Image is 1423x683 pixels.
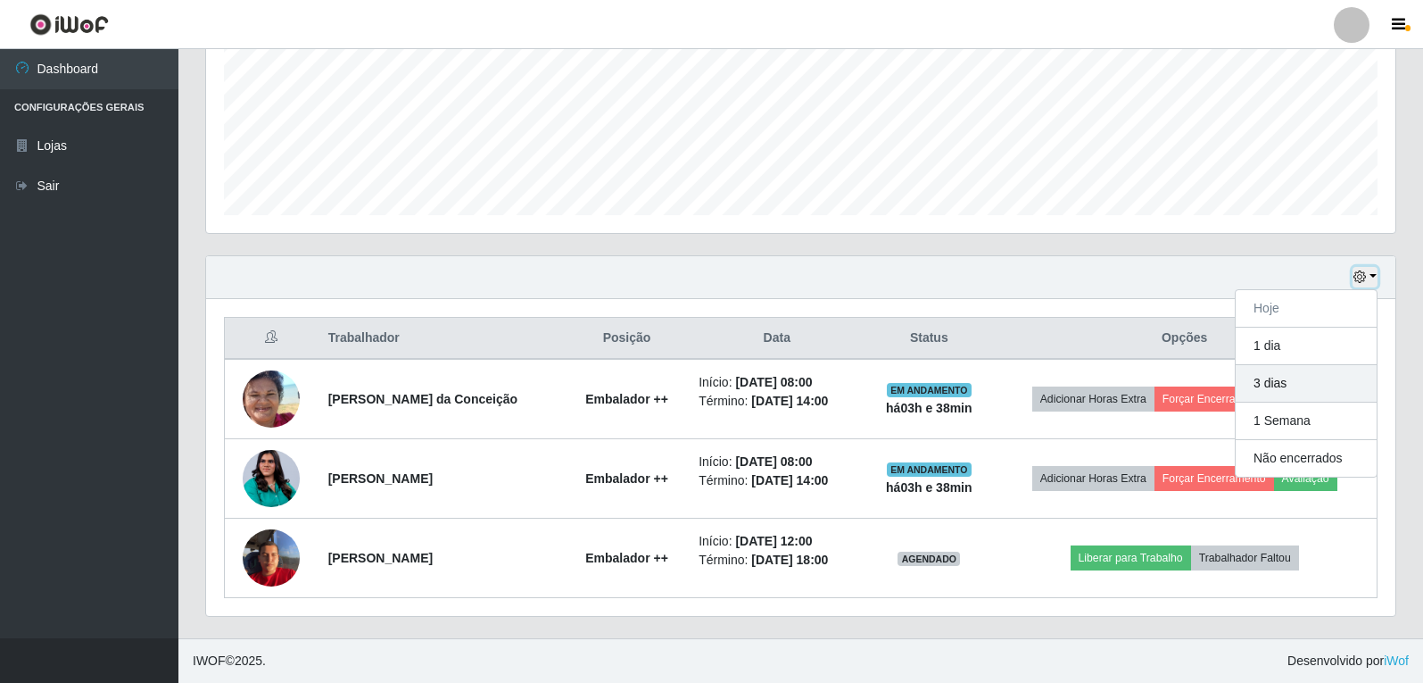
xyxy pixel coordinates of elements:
strong: [PERSON_NAME] [328,471,433,486]
strong: há 03 h e 38 min [886,480,972,495]
time: [DATE] 08:00 [735,375,812,389]
strong: há 03 h e 38 min [886,401,972,415]
img: CoreUI Logo [29,13,109,36]
strong: Embalador ++ [585,471,668,486]
th: Opções [992,318,1377,360]
span: AGENDADO [898,552,960,566]
li: Término: [699,392,855,411]
span: EM ANDAMENTO [887,383,972,397]
strong: [PERSON_NAME] da Conceição [328,392,517,406]
button: Forçar Encerramento [1154,387,1274,412]
a: iWof [1384,654,1409,668]
button: Hoje [1236,290,1377,328]
time: [DATE] 12:00 [735,534,812,548]
th: Posição [566,318,688,360]
time: [DATE] 08:00 [735,454,812,469]
button: Forçar Encerramento [1154,466,1274,491]
li: Início: [699,373,855,392]
img: 1759149270278.jpeg [243,443,300,515]
img: 1759098448317.jpeg [243,337,300,462]
img: 1757435455970.jpeg [243,520,300,596]
button: 3 dias [1236,365,1377,403]
strong: Embalador ++ [585,551,668,565]
button: Liberar para Trabalho [1071,546,1191,571]
time: [DATE] 14:00 [751,473,828,487]
button: Avaliação [1274,466,1337,491]
time: [DATE] 14:00 [751,394,828,408]
span: EM ANDAMENTO [887,462,972,477]
span: © 2025 . [193,652,266,671]
button: 1 Semana [1236,403,1377,440]
strong: [PERSON_NAME] [328,551,433,565]
li: Início: [699,453,855,471]
time: [DATE] 18:00 [751,553,828,567]
th: Data [688,318,865,360]
li: Início: [699,532,855,551]
span: IWOF [193,654,226,668]
button: Adicionar Horas Extra [1032,387,1154,412]
th: Trabalhador [318,318,566,360]
button: Não encerrados [1236,440,1377,477]
button: Trabalhador Faltou [1191,546,1299,571]
button: 1 dia [1236,328,1377,365]
li: Término: [699,471,855,490]
strong: Embalador ++ [585,392,668,406]
button: Adicionar Horas Extra [1032,466,1154,491]
li: Término: [699,551,855,570]
th: Status [865,318,992,360]
span: Desenvolvido por [1287,652,1409,671]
